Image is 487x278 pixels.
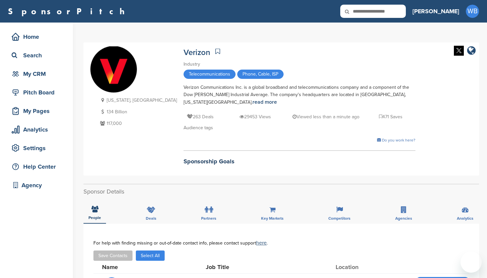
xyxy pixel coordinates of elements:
[10,161,66,173] div: Help Center
[7,140,66,156] a: Settings
[98,96,177,104] p: [US_STATE], [GEOGRAPHIC_DATA]
[382,138,415,142] span: Do you work here?
[261,216,284,220] span: Key Markets
[454,46,464,56] img: Twitter white
[7,85,66,100] a: Pitch Board
[10,31,66,43] div: Home
[184,70,236,79] span: Telecommunications
[83,187,479,196] h2: Sponsor Details
[10,105,66,117] div: My Pages
[10,124,66,136] div: Analytics
[184,84,415,106] div: Verizon Communications Inc. is a global broadband and telecommunications company and a component ...
[184,48,210,57] a: Verizon
[256,240,267,246] a: here
[184,61,415,68] div: Industry
[460,251,482,273] iframe: Button to launch messaging window
[395,216,412,220] span: Agencies
[10,179,66,191] div: Agency
[328,216,351,220] span: Competitors
[293,113,359,121] p: Viewed less than a minute ago
[7,122,66,137] a: Analytics
[412,4,459,19] a: [PERSON_NAME]
[7,66,66,82] a: My CRM
[146,216,156,220] span: Deals
[457,216,473,220] span: Analytics
[467,46,476,57] a: company link
[90,46,137,93] img: Sponsorpitch & Verizon
[88,216,101,220] span: People
[240,113,271,121] p: 29453 Views
[8,7,129,16] a: SponsorPitch
[377,138,415,142] a: Do you work here?
[379,113,403,121] p: 471 Saves
[206,264,305,270] div: Job Title
[7,178,66,193] a: Agency
[7,159,66,174] a: Help Center
[93,240,469,246] div: For help with finding missing or out-of-date contact info, please contact support .
[184,124,415,132] div: Audience tags
[336,264,385,270] div: Location
[10,86,66,98] div: Pitch Board
[98,108,177,116] p: 134 Billion
[412,7,459,16] h3: [PERSON_NAME]
[10,49,66,61] div: Search
[136,250,165,261] button: Select All
[201,216,216,220] span: Partners
[98,119,177,128] p: 117,000
[7,48,66,63] a: Search
[93,250,133,261] button: Save Contacts
[466,5,479,18] span: WB
[102,264,175,270] div: Name
[7,103,66,119] a: My Pages
[184,157,415,166] h2: Sponsorship Goals
[252,99,277,105] a: read more
[7,29,66,44] a: Home
[10,142,66,154] div: Settings
[187,113,214,121] p: 263 Deals
[237,70,284,79] span: Phone, Cable, ISP
[10,68,66,80] div: My CRM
